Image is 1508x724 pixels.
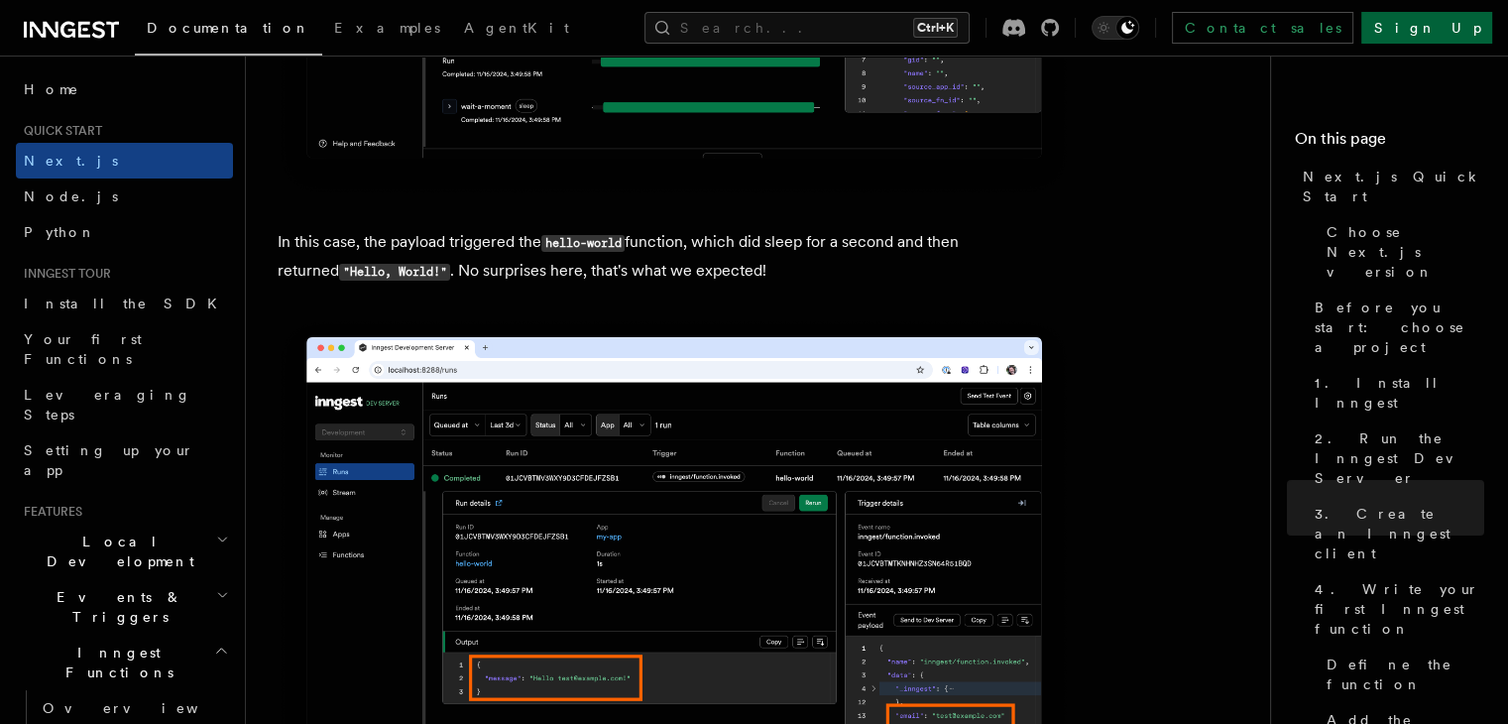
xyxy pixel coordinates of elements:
[278,228,1071,286] p: In this case, the payload triggered the function, which did sleep for a second and then returned ...
[1327,655,1484,694] span: Define the function
[913,18,958,38] kbd: Ctrl+K
[135,6,322,56] a: Documentation
[16,587,216,627] span: Events & Triggers
[1361,12,1492,44] a: Sign Up
[16,179,233,214] a: Node.js
[1303,167,1484,206] span: Next.js Quick Start
[1172,12,1353,44] a: Contact sales
[16,432,233,488] a: Setting up your app
[1295,127,1484,159] h4: On this page
[16,524,233,579] button: Local Development
[1295,159,1484,214] a: Next.js Quick Start
[1319,647,1484,702] a: Define the function
[1307,571,1484,647] a: 4. Write your first Inngest function
[1327,222,1484,282] span: Choose Next.js version
[1307,290,1484,365] a: Before you start: choose a project
[1307,421,1484,496] a: 2. Run the Inngest Dev Server
[1315,504,1484,563] span: 3. Create an Inngest client
[147,20,310,36] span: Documentation
[1307,496,1484,571] a: 3. Create an Inngest client
[24,153,118,169] span: Next.js
[644,12,970,44] button: Search...Ctrl+K
[452,6,581,54] a: AgentKit
[16,214,233,250] a: Python
[16,579,233,635] button: Events & Triggers
[24,387,191,422] span: Leveraging Steps
[334,20,440,36] span: Examples
[16,71,233,107] a: Home
[16,377,233,432] a: Leveraging Steps
[24,331,142,367] span: Your first Functions
[16,143,233,179] a: Next.js
[16,635,233,690] button: Inngest Functions
[1315,373,1484,413] span: 1. Install Inngest
[1315,579,1484,639] span: 4. Write your first Inngest function
[1092,16,1139,40] button: Toggle dark mode
[322,6,452,54] a: Examples
[1315,298,1484,357] span: Before you start: choose a project
[1307,365,1484,421] a: 1. Install Inngest
[24,188,118,204] span: Node.js
[16,286,233,321] a: Install the SDK
[339,264,450,281] code: "Hello, World!"
[16,321,233,377] a: Your first Functions
[16,504,82,520] span: Features
[16,266,111,282] span: Inngest tour
[16,123,102,139] span: Quick start
[43,700,247,716] span: Overview
[1315,428,1484,488] span: 2. Run the Inngest Dev Server
[24,442,194,478] span: Setting up your app
[16,532,216,571] span: Local Development
[464,20,569,36] span: AgentKit
[541,235,625,252] code: hello-world
[1319,214,1484,290] a: Choose Next.js version
[24,79,79,99] span: Home
[16,643,214,682] span: Inngest Functions
[24,296,229,311] span: Install the SDK
[24,224,96,240] span: Python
